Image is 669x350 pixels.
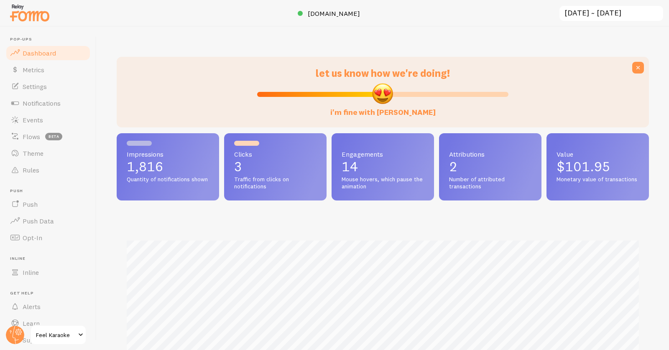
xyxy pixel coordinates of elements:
[5,229,91,246] a: Opt-In
[5,264,91,281] a: Inline
[316,67,450,79] span: let us know how we're doing!
[23,116,43,124] span: Events
[23,82,47,91] span: Settings
[36,330,76,340] span: Feel Karaoke
[23,200,38,208] span: Push
[127,151,209,157] span: Impressions
[5,145,91,162] a: Theme
[23,302,41,311] span: Alerts
[23,217,54,225] span: Push Data
[342,176,424,190] span: Mouse hovers, which pause the animation
[342,151,424,157] span: Engagements
[10,256,91,261] span: Inline
[234,176,317,190] span: Traffic from clicks on notifications
[10,291,91,296] span: Get Help
[5,61,91,78] a: Metrics
[449,176,531,190] span: Number of attributed transactions
[5,298,91,315] a: Alerts
[557,176,639,183] span: Monetary value of transactions
[127,160,209,173] p: 1,816
[23,149,43,157] span: Theme
[45,133,62,140] span: beta
[23,166,39,174] span: Rules
[23,66,44,74] span: Metrics
[557,158,610,175] span: $101.95
[5,315,91,332] a: Learn
[234,151,317,157] span: Clicks
[23,268,39,276] span: Inline
[23,49,56,57] span: Dashboard
[10,188,91,194] span: Push
[342,160,424,173] p: 14
[371,82,394,105] img: emoji.png
[10,37,91,42] span: Pop-ups
[23,99,61,107] span: Notifications
[330,99,436,117] label: i'm fine with [PERSON_NAME]
[23,319,40,327] span: Learn
[30,325,87,345] a: Feel Karaoke
[5,95,91,112] a: Notifications
[5,213,91,229] a: Push Data
[5,128,91,145] a: Flows beta
[9,2,51,23] img: fomo-relay-logo-orange.svg
[23,132,40,141] span: Flows
[5,112,91,128] a: Events
[5,162,91,178] a: Rules
[5,196,91,213] a: Push
[449,160,531,173] p: 2
[234,160,317,173] p: 3
[127,176,209,183] span: Quantity of notifications shown
[5,78,91,95] a: Settings
[449,151,531,157] span: Attributions
[5,45,91,61] a: Dashboard
[557,151,639,157] span: Value
[23,233,42,242] span: Opt-In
